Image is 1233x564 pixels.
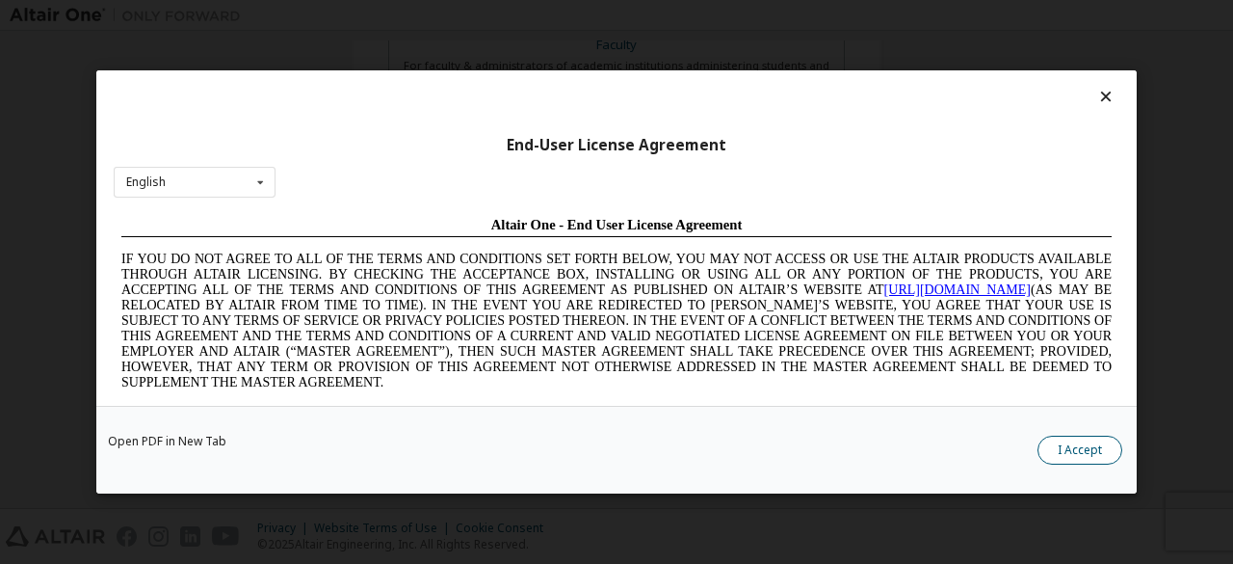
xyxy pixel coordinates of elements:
span: Lore Ipsumd Sit Ame Cons Adipisc Elitseddo (“Eiusmodte”) in utlabor Etdolo Magnaaliqua Eni. (“Adm... [8,197,998,335]
span: IF YOU DO NOT AGREE TO ALL OF THE TERMS AND CONDITIONS SET FORTH BELOW, YOU MAY NOT ACCESS OR USE... [8,42,998,180]
button: I Accept [1037,436,1122,465]
a: Open PDF in New Tab [108,436,226,447]
span: Altair One - End User License Agreement [378,8,629,23]
div: End-User License Agreement [114,136,1119,155]
div: English [126,176,166,188]
a: [URL][DOMAIN_NAME] [771,73,917,88]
